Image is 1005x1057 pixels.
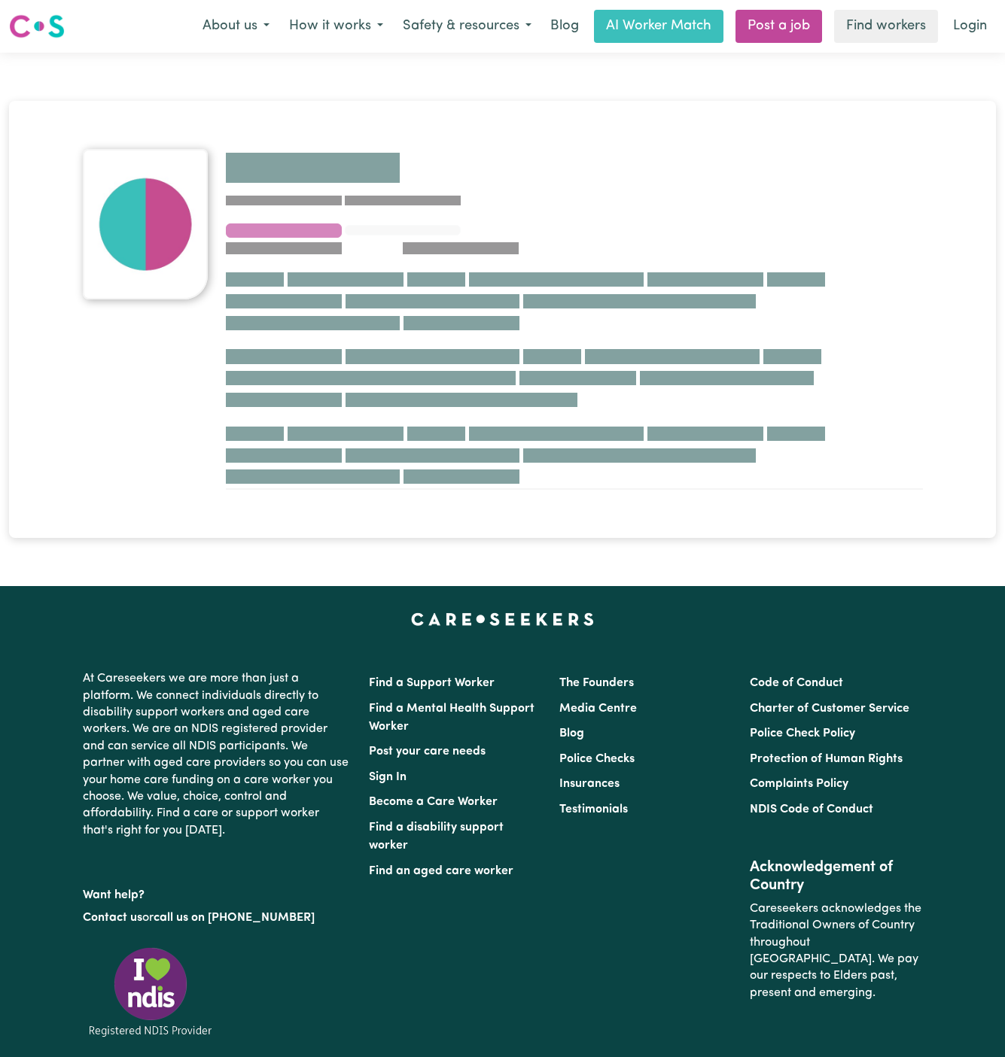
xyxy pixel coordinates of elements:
[393,11,541,42] button: Safety & resources
[154,912,315,924] a: call us on [PHONE_NUMBER]
[9,9,65,44] a: Careseekers logo
[83,881,351,904] p: Want help?
[369,865,513,877] a: Find an aged care worker
[559,677,634,689] a: The Founders
[559,803,628,816] a: Testimonials
[834,10,938,43] a: Find workers
[411,613,594,625] a: Careseekers home page
[559,703,637,715] a: Media Centre
[369,796,498,808] a: Become a Care Worker
[83,912,142,924] a: Contact us
[83,664,351,845] p: At Careseekers we are more than just a platform. We connect individuals directly to disability su...
[594,10,723,43] a: AI Worker Match
[9,13,65,40] img: Careseekers logo
[279,11,393,42] button: How it works
[369,746,486,758] a: Post your care needs
[750,703,909,715] a: Charter of Customer Service
[750,803,873,816] a: NDIS Code of Conduct
[559,753,635,765] a: Police Checks
[83,945,218,1039] img: Registered NDIS provider
[944,10,996,43] a: Login
[369,771,407,783] a: Sign In
[750,858,922,895] h2: Acknowledgement of Country
[369,822,504,852] a: Find a disability support worker
[750,727,855,740] a: Police Check Policy
[750,778,848,790] a: Complaints Policy
[559,778,620,790] a: Insurances
[193,11,279,42] button: About us
[559,727,584,740] a: Blog
[541,10,588,43] a: Blog
[83,904,351,932] p: or
[369,703,534,733] a: Find a Mental Health Support Worker
[735,10,822,43] a: Post a job
[369,677,495,689] a: Find a Support Worker
[750,753,903,765] a: Protection of Human Rights
[750,677,843,689] a: Code of Conduct
[750,895,922,1007] p: Careseekers acknowledges the Traditional Owners of Country throughout [GEOGRAPHIC_DATA]. We pay o...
